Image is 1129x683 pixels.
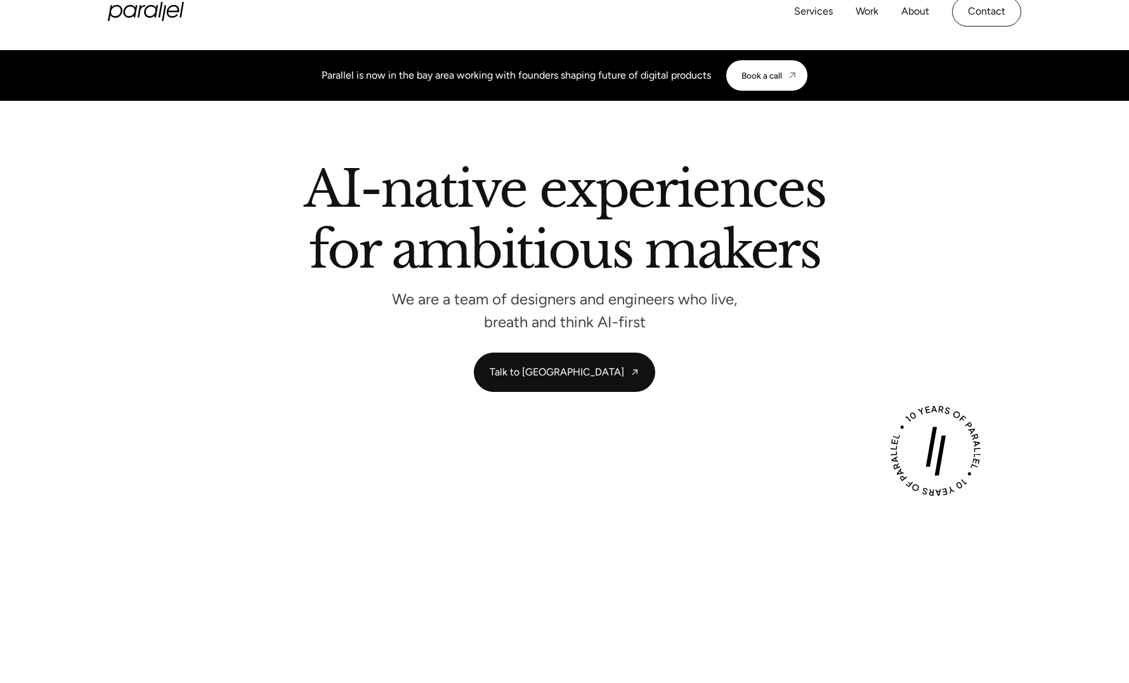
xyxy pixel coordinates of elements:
[374,294,755,327] p: We are a team of designers and engineers who live, breath and think AI-first
[203,164,926,280] h2: AI-native experiences for ambitious makers
[787,70,797,81] img: CTA arrow image
[901,3,929,21] a: About
[322,68,711,83] div: Parallel is now in the bay area working with founders shaping future of digital products
[108,2,184,21] a: home
[741,70,782,81] div: Book a call
[726,60,807,91] a: Book a call
[794,3,833,21] a: Services
[856,3,878,21] a: Work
